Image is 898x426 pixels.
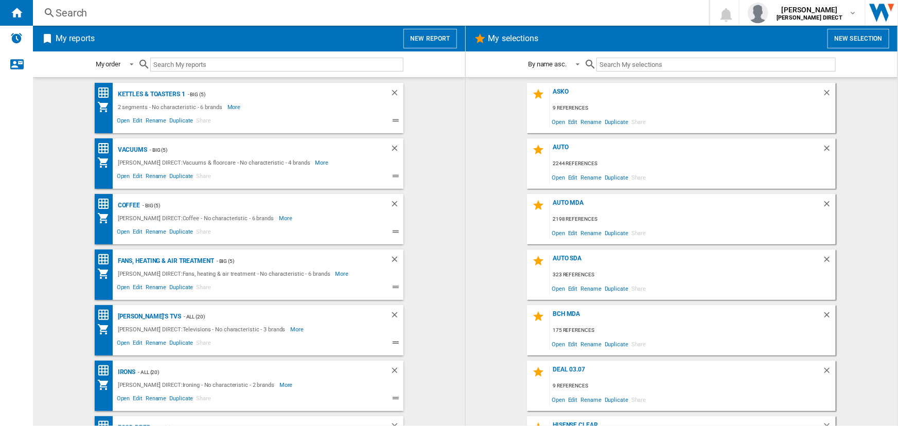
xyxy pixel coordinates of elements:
div: My Assortment [97,156,115,169]
span: Edit [131,394,144,406]
span: Duplicate [168,227,195,239]
div: 9 references [550,380,836,393]
span: Edit [567,115,579,129]
div: Delete [390,310,403,323]
span: Rename [144,394,168,406]
span: Rename [144,282,168,295]
div: Delete [390,144,403,156]
span: [PERSON_NAME] [777,5,842,15]
span: More [279,212,294,224]
div: 2198 references [550,213,836,226]
span: Edit [131,171,144,184]
span: Duplicate [603,115,630,129]
div: My Assortment [97,323,115,335]
div: [PERSON_NAME] DIRECT:Televisions - No characteristic - 3 brands [115,323,291,335]
span: Share [630,281,648,295]
span: Share [630,393,648,406]
span: Share [630,226,648,240]
div: Delete [390,199,403,212]
div: Price Ranking [97,198,115,210]
div: - Big (5) [214,255,369,268]
span: More [336,268,350,280]
div: Price Ranking [97,86,115,99]
div: Delete [822,199,836,213]
input: Search My selections [596,58,836,72]
span: Share [195,282,213,295]
span: Duplicate [603,226,630,240]
div: Delete [822,144,836,157]
span: Open [550,170,567,184]
div: 323 references [550,269,836,281]
div: 2 segments - No characteristic - 6 brands [115,101,227,113]
div: My Assortment [97,101,115,113]
span: Share [630,115,648,129]
span: Rename [579,226,603,240]
div: Vacuums [115,144,147,156]
div: - Big (5) [147,144,369,156]
span: Duplicate [603,281,630,295]
div: Delete [390,88,403,101]
div: 9 references [550,102,836,115]
span: Rename [579,337,603,351]
span: Edit [567,170,579,184]
span: Share [195,394,213,406]
button: New report [403,29,456,48]
span: Open [115,227,132,239]
div: asko [550,88,822,102]
h2: My selections [486,29,541,48]
span: Open [115,282,132,295]
span: Share [195,116,213,128]
span: Open [550,281,567,295]
div: My Assortment [97,379,115,391]
span: Edit [567,337,579,351]
span: Rename [579,115,603,129]
b: [PERSON_NAME] DIRECT [777,14,842,21]
span: Rename [144,338,168,350]
div: - Big (5) [140,199,369,212]
input: Search My reports [150,58,403,72]
div: My order [96,60,120,68]
div: By name asc. [528,60,567,68]
div: Price Ranking [97,364,115,377]
div: My Assortment [97,268,115,280]
img: profile.jpg [748,3,768,23]
span: Rename [144,171,168,184]
div: Price Ranking [97,142,115,155]
span: Open [115,394,132,406]
span: Share [195,338,213,350]
span: Edit [131,227,144,239]
div: Delete [822,255,836,269]
div: AUTO [550,144,822,157]
span: Open [115,171,132,184]
span: Duplicate [168,171,195,184]
span: Share [630,170,648,184]
span: Duplicate [603,393,630,406]
div: Kettles & Toasters 1 [115,88,185,101]
span: Edit [567,393,579,406]
span: Rename [579,281,603,295]
div: AUTO MDA [550,199,822,213]
span: Edit [131,116,144,128]
span: More [227,101,242,113]
div: [PERSON_NAME] DIRECT:Fans, heating & air treatment - No characteristic - 6 brands [115,268,336,280]
div: Delete [390,255,403,268]
div: - Big (5) [185,88,369,101]
span: Edit [131,282,144,295]
div: Coffee [115,199,140,212]
span: Duplicate [168,116,195,128]
span: Edit [131,338,144,350]
span: More [290,323,305,335]
div: - ALL (20) [135,366,369,379]
span: Rename [144,116,168,128]
span: Rename [579,393,603,406]
span: Duplicate [603,337,630,351]
button: New selection [827,29,889,48]
span: More [279,379,294,391]
div: My Assortment [97,212,115,224]
span: Rename [579,170,603,184]
div: [PERSON_NAME]'s TVs [115,310,181,323]
img: alerts-logo.svg [10,32,23,44]
div: - ALL (20) [181,310,369,323]
div: 175 references [550,324,836,337]
span: Duplicate [168,338,195,350]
